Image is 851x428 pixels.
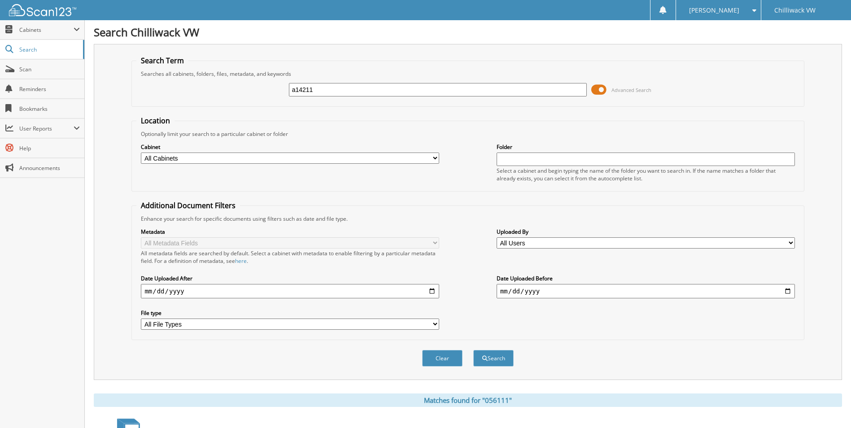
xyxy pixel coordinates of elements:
[136,70,799,78] div: Searches all cabinets, folders, files, metadata, and keywords
[19,66,80,73] span: Scan
[141,228,439,236] label: Metadata
[19,164,80,172] span: Announcements
[611,87,651,93] span: Advanced Search
[136,56,188,66] legend: Search Term
[141,284,439,298] input: start
[806,385,851,428] iframe: Chat Widget
[497,275,795,282] label: Date Uploaded Before
[141,143,439,151] label: Cabinet
[9,4,76,16] img: scan123-logo-white.svg
[422,350,463,367] button: Clear
[141,309,439,317] label: File type
[689,8,739,13] span: [PERSON_NAME]
[497,167,795,182] div: Select a cabinet and begin typing the name of the folder you want to search in. If the name match...
[94,393,842,407] div: Matches found for "056111"
[235,257,247,265] a: here
[19,125,74,132] span: User Reports
[94,25,842,39] h1: Search Chilliwack VW
[141,249,439,265] div: All metadata fields are searched by default. Select a cabinet with metadata to enable filtering b...
[136,130,799,138] div: Optionally limit your search to a particular cabinet or folder
[497,228,795,236] label: Uploaded By
[497,143,795,151] label: Folder
[19,105,80,113] span: Bookmarks
[136,215,799,223] div: Enhance your search for specific documents using filters such as date and file type.
[141,275,439,282] label: Date Uploaded After
[19,46,79,53] span: Search
[19,144,80,152] span: Help
[19,85,80,93] span: Reminders
[136,201,240,210] legend: Additional Document Filters
[774,8,816,13] span: Chilliwack VW
[473,350,514,367] button: Search
[497,284,795,298] input: end
[136,116,175,126] legend: Location
[19,26,74,34] span: Cabinets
